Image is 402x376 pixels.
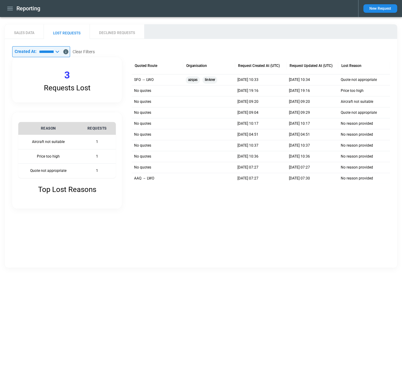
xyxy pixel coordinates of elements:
p: Quote not appropriate [340,110,377,115]
p: No reason provided [340,132,373,137]
p: 27/08/2025 10:34 [289,77,310,82]
p: No quotes [134,165,151,170]
p: Top Lost Reasons [38,185,96,194]
p: 20/08/2025 04:51 [237,132,258,137]
p: No reason provided [340,121,373,126]
button: DECLINED REQUESTS [90,24,144,39]
div: Organisation [186,64,207,68]
p: No quotes [134,110,151,115]
div: Request Created At (UTC) [238,64,280,68]
p: No reason provided [340,143,373,148]
div: Quoted Route [135,64,157,68]
span: azqas [186,75,200,85]
p: 17/08/2025 10:36 [289,154,310,159]
p: Created At: [15,49,37,54]
td: 1 [78,164,116,178]
td: 1 [78,149,116,164]
p: 08/08/2025 07:27 [237,165,258,170]
button: Clear Filters [73,48,95,56]
p: 08/08/2025 07:27 [289,165,310,170]
span: linkrer [202,75,217,85]
p: 3 [64,69,70,81]
p: 17/08/2025 10:37 [237,143,258,148]
button: New Request [363,4,397,13]
p: Price too high [340,88,363,93]
p: 08/08/2025 07:30 [289,176,310,181]
p: 21/08/2025 10:17 [237,121,258,126]
th: REASON [18,122,78,135]
p: No quotes [134,154,151,159]
p: 17/08/2025 10:37 [289,143,310,148]
p: 21/08/2025 10:17 [289,121,310,126]
p: 08/08/2025 07:27 [237,176,258,181]
th: Aircraft not suitable [18,135,78,149]
p: SFO → LWO [134,77,154,82]
th: Price too high [18,149,78,164]
p: 26/08/2025 09:20 [289,99,310,104]
p: Requests Lost [44,84,91,92]
div: Request Updated At (UTC) [290,64,333,68]
svg: Data includes activity through 26/08/2025 (end of day UTC) [63,49,69,55]
p: No reason provided [340,165,373,170]
button: SALES DATA [5,24,44,39]
th: Quote not appropriate [18,164,78,178]
p: No quotes [134,132,151,137]
p: 20/08/2025 04:51 [289,132,310,137]
p: Aircraft not suitable [340,99,373,104]
p: 26/08/2025 19:16 [289,88,310,93]
td: 1 [78,135,116,149]
p: 26/08/2025 09:20 [237,99,258,104]
p: AAQ → LWO [134,176,154,181]
table: simple table [18,122,116,178]
p: No quotes [134,88,151,93]
p: No reason provided [340,154,373,159]
p: 26/08/2025 09:29 [289,110,310,115]
p: Quote not appropriate [340,77,377,82]
p: 27/08/2025 10:33 [237,77,258,82]
p: 17/08/2025 10:36 [237,154,258,159]
p: No quotes [134,99,151,104]
p: No reason provided [340,176,373,181]
h1: Reporting [16,5,40,12]
p: No quotes [134,143,151,148]
button: LOST REQUESTS [44,24,90,39]
p: No quotes [134,121,151,126]
div: Lost Reason [341,64,361,68]
p: 26/08/2025 09:04 [237,110,258,115]
p: 26/08/2025 19:16 [237,88,258,93]
th: REQUESTS [78,122,116,135]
